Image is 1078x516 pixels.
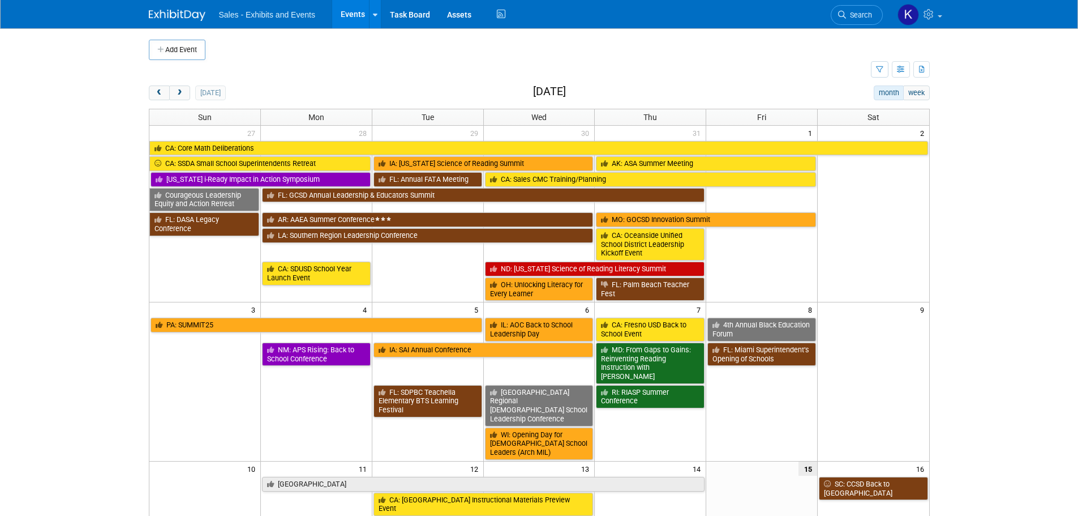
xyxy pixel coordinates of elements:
img: ExhibitDay [149,10,205,21]
a: NM: APS Rising: Back to School Conference [262,343,371,366]
span: Tue [422,113,434,122]
span: 8 [807,302,817,317]
span: Search [846,11,872,19]
a: FL: Miami Superintendent’s Opening of Schools [707,343,816,366]
a: Search [831,5,883,25]
a: [US_STATE] i-Ready Impact in Action Symposium [151,172,371,187]
a: FL: SDPBC Teachella Elementary BTS Learning Festival [373,385,482,417]
button: month [874,86,904,100]
a: CA: SSDA Small School Superintendents Retreat [149,156,371,171]
span: 29 [469,126,483,140]
a: 4th Annual Black Education Forum [707,318,816,341]
a: IA: SAI Annual Conference [373,343,594,357]
a: SC: CCSD Back to [GEOGRAPHIC_DATA] [819,477,927,500]
button: next [169,86,190,100]
button: Add Event [149,40,205,60]
a: PA: SUMMIT25 [151,318,482,332]
a: FL: GCSD Annual Leadership & Educators Summit [262,188,705,203]
span: 3 [250,302,260,317]
span: 27 [246,126,260,140]
a: FL: Palm Beach Teacher Fest [596,278,705,301]
span: 14 [692,462,706,476]
span: Fri [757,113,766,122]
a: Courageous Leadership Equity and Action Retreat [149,188,259,211]
span: 2 [919,126,929,140]
span: 31 [692,126,706,140]
span: 9 [919,302,929,317]
a: WI: Opening Day for [DEMOGRAPHIC_DATA] School Leaders (Arch MIL) [485,428,594,460]
span: 30 [580,126,594,140]
span: 7 [695,302,706,317]
a: FL: DASA Legacy Conference [149,212,259,236]
a: AK: ASA Summer Meeting [596,156,816,171]
span: 15 [798,462,817,476]
span: 5 [473,302,483,317]
button: week [903,86,929,100]
a: LA: Southern Region Leadership Conference [262,228,594,243]
a: AR: AAEA Summer Conference [262,212,594,227]
a: OH: Unlocking Literacy for Every Learner [485,278,594,301]
a: CA: Sales CMC Training/Planning [485,172,817,187]
a: ND: [US_STATE] Science of Reading Literacy Summit [485,262,705,276]
a: IL: AOC Back to School Leadership Day [485,318,594,341]
a: MD: From Gaps to Gains: Reinventing Reading Instruction with [PERSON_NAME] [596,343,705,384]
button: prev [149,86,170,100]
h2: [DATE] [533,86,566,98]
a: IA: [US_STATE] Science of Reading Summit [373,156,594,171]
span: 6 [584,302,594,317]
a: RI: RIASP Summer Conference [596,385,705,408]
a: CA: Core Math Deliberations [149,141,928,156]
span: 1 [807,126,817,140]
a: CA: Fresno USD Back to School Event [596,318,705,341]
a: [GEOGRAPHIC_DATA] Regional [DEMOGRAPHIC_DATA] School Leadership Conference [485,385,594,427]
a: MO: GOCSD Innovation Summit [596,212,816,227]
span: 4 [362,302,372,317]
span: 11 [358,462,372,476]
span: Sat [867,113,879,122]
span: Sales - Exhibits and Events [219,10,315,19]
span: 13 [580,462,594,476]
a: CA: SDUSD School Year Launch Event [262,262,371,285]
span: Sun [198,113,212,122]
span: Mon [308,113,324,122]
span: 16 [915,462,929,476]
a: CA: [GEOGRAPHIC_DATA] Instructional Materials Preview Event [373,493,594,516]
span: Thu [643,113,657,122]
span: 28 [358,126,372,140]
span: 10 [246,462,260,476]
a: FL: Annual FATA Meeting [373,172,482,187]
img: Kara Haven [897,4,919,25]
button: [DATE] [195,86,225,100]
a: [GEOGRAPHIC_DATA] [262,477,705,492]
span: Wed [531,113,547,122]
span: 12 [469,462,483,476]
a: CA: Oceanside Unified School District Leadership Kickoff Event [596,228,705,261]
